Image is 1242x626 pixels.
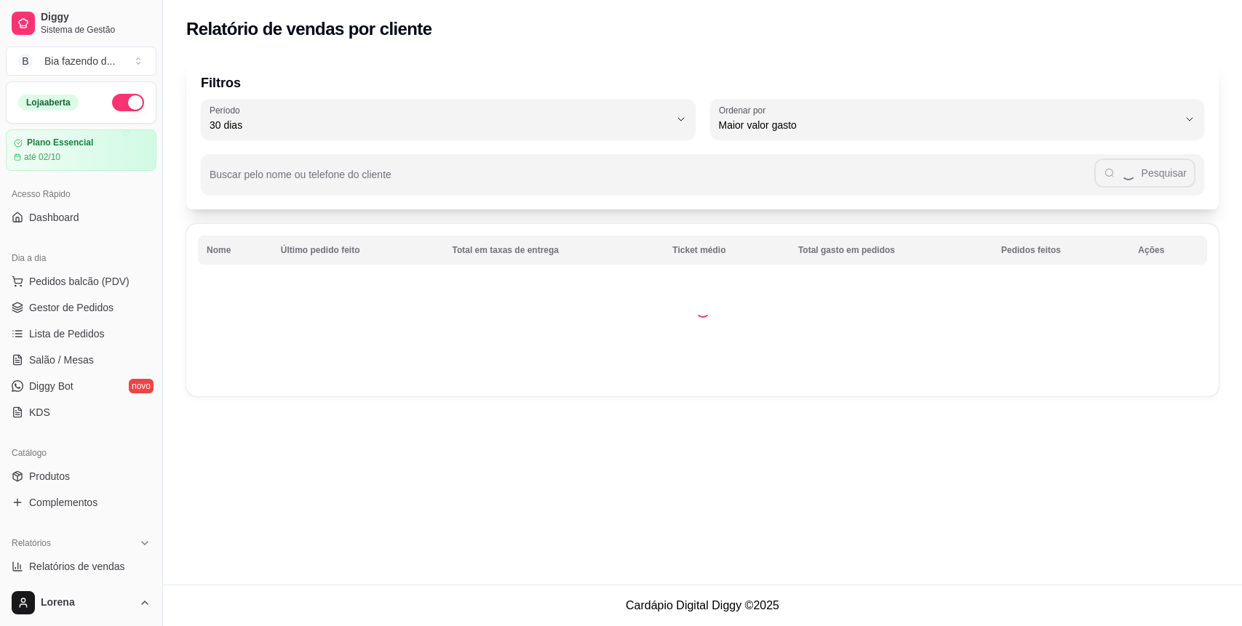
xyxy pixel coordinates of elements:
span: B [18,54,33,68]
span: Diggy Bot [29,379,73,393]
a: Relatórios de vendas [6,555,156,578]
a: Complementos [6,491,156,514]
span: Relatórios de vendas [29,559,125,574]
span: Pedidos balcão (PDV) [29,274,130,289]
div: Catálogo [6,441,156,465]
div: Acesso Rápido [6,182,156,206]
span: Lorena [41,596,133,609]
a: Lista de Pedidos [6,322,156,345]
button: Pedidos balcão (PDV) [6,270,156,293]
a: DiggySistema de Gestão [6,6,156,41]
footer: Cardápio Digital Diggy © 2025 [163,585,1242,626]
span: KDS [29,405,50,420]
span: Produtos [29,469,70,483]
a: Gestor de Pedidos [6,296,156,319]
a: Diggy Botnovo [6,374,156,398]
a: Salão / Mesas [6,348,156,372]
a: Plano Essencialaté 02/10 [6,129,156,171]
button: Período30 dias [201,99,696,140]
button: Alterar Status [112,94,144,111]
span: Lista de Pedidos [29,326,105,341]
a: Dashboard [6,206,156,229]
label: Ordenar por [719,104,771,116]
a: Produtos [6,465,156,488]
span: Maior valor gasto [719,118,1179,132]
div: Dia a dia [6,246,156,270]
article: até 02/10 [24,151,60,163]
h2: Relatório de vendas por cliente [186,17,432,41]
button: Lorena [6,585,156,620]
span: Dashboard [29,210,79,225]
a: KDS [6,401,156,424]
span: Diggy [41,11,151,24]
button: Select a team [6,47,156,76]
button: Ordenar porMaior valor gasto [710,99,1205,140]
article: Plano Essencial [27,137,93,148]
div: Bia fazendo d ... [44,54,115,68]
input: Buscar pelo nome ou telefone do cliente [210,173,1094,188]
span: Salão / Mesas [29,353,94,367]
span: Relatórios [12,537,51,549]
label: Período [210,104,244,116]
span: 30 dias [210,118,669,132]
span: Complementos [29,495,97,510]
div: Loading [696,303,710,318]
span: Gestor de Pedidos [29,300,114,315]
span: Sistema de Gestão [41,24,151,36]
p: Filtros [201,73,1204,93]
div: Loja aberta [18,95,79,111]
